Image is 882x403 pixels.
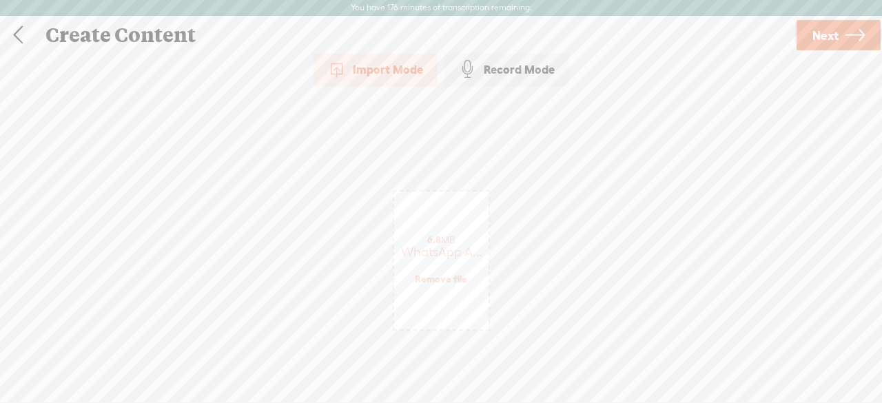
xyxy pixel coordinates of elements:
[812,18,839,53] span: Next
[351,3,532,14] label: You have 176 minutes of transcription remaining.
[427,234,455,245] span: MB
[401,245,608,259] span: WhatsApp Audio [DATE] 15.09.01.mp4
[444,52,569,87] div: Record Mode
[314,52,438,87] div: Import Mode
[427,234,441,245] strong: 6.8
[36,17,794,53] div: Create Content
[415,273,467,285] a: Remove file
